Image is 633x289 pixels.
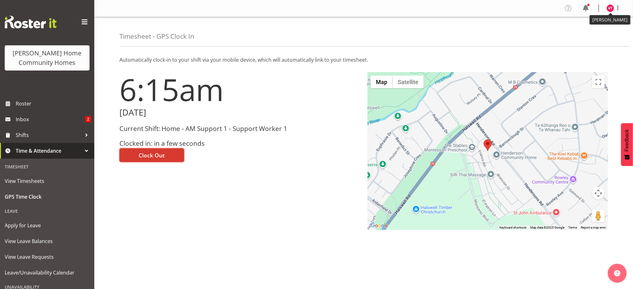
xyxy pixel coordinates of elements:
div: Timesheet [2,160,93,173]
a: View Leave Requests [2,249,93,265]
h3: Current Shift: Home - AM Support 1 - Support Worker 1 [119,125,360,132]
img: Google [369,222,390,230]
button: Keyboard shortcuts [499,225,526,230]
button: Map camera controls [592,187,605,200]
span: View Leave Requests [5,252,90,262]
span: Clock Out [139,151,165,159]
span: Feedback [624,129,630,151]
a: Open this area in Google Maps (opens a new window) [369,222,390,230]
button: Toggle fullscreen view [592,76,605,88]
span: GPS Time Clock [5,192,90,201]
h2: [DATE] [119,108,360,117]
a: View Timesheets [2,173,93,189]
button: Show street map [371,76,393,88]
span: View Leave Balances [5,236,90,246]
span: Shifts [16,130,82,140]
button: Feedback - Show survey [621,123,633,166]
div: Leave [2,205,93,218]
img: Rosterit website logo [5,16,57,28]
span: 2 [85,116,91,122]
h3: Clocked in: in a few seconds [119,140,360,147]
h4: Timesheet - GPS Clock In [119,33,194,40]
span: Inbox [16,115,85,124]
a: Report a map error [581,226,606,229]
h1: 6:15am [119,72,360,106]
a: Terms [568,226,577,229]
a: GPS Time Clock [2,189,93,205]
p: Automatically clock-in to your shift via your mobile device, which will automatically link to you... [119,56,608,64]
span: Map data ©2025 Google [530,226,564,229]
button: Drag Pegman onto the map to open Street View [592,210,605,222]
button: Clock Out [119,148,184,162]
span: View Timesheets [5,176,90,186]
span: Time & Attendance [16,146,82,156]
a: Apply for Leave [2,218,93,233]
span: Roster [16,99,91,108]
button: Show satellite imagery [393,76,424,88]
div: [PERSON_NAME] Home Community Homes [11,48,83,67]
span: Apply for Leave [5,221,90,230]
img: help-xxl-2.png [614,270,620,276]
img: vanessa-thornley8527.jpg [607,4,614,12]
a: Leave/Unavailability Calendar [2,265,93,280]
a: View Leave Balances [2,233,93,249]
span: Leave/Unavailability Calendar [5,268,90,277]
